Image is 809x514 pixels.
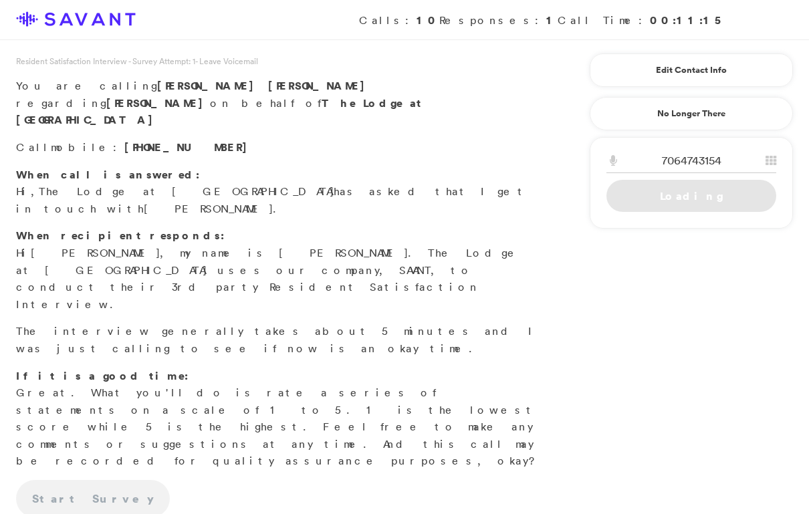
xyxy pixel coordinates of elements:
[16,167,200,182] strong: When call is answered:
[590,97,793,130] a: No Longer There
[31,246,160,259] span: [PERSON_NAME]
[124,140,254,154] span: [PHONE_NUMBER]
[16,139,539,156] p: Call :
[144,202,273,215] span: [PERSON_NAME]
[16,78,539,129] p: You are calling regarding on behalf of
[157,78,261,93] span: [PERSON_NAME]
[268,78,372,93] span: [PERSON_NAME]
[51,140,113,154] span: mobile
[16,55,258,67] span: Resident Satisfaction Interview - Survey Attempt: 1 - Leave Voicemail
[606,59,776,81] a: Edit Contact Info
[417,13,439,27] strong: 10
[650,13,726,27] strong: 00:11:15
[16,166,539,218] p: Hi, has asked that I get in touch with .
[606,180,776,212] a: Loading
[106,96,210,110] strong: [PERSON_NAME]
[16,368,539,471] p: Great. What you'll do is rate a series of statements on a scale of 1 to 5. 1 is the lowest score ...
[16,323,539,357] p: The interview generally takes about 5 minutes and I was just calling to see if now is an okay time.
[39,184,334,198] span: The Lodge at [GEOGRAPHIC_DATA]
[16,227,539,313] p: Hi , my name is [PERSON_NAME]. The Lodge at [GEOGRAPHIC_DATA] uses our company, SAVANT, to conduc...
[16,368,189,383] strong: If it is a good time:
[546,13,558,27] strong: 1
[16,228,225,243] strong: When recipient responds:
